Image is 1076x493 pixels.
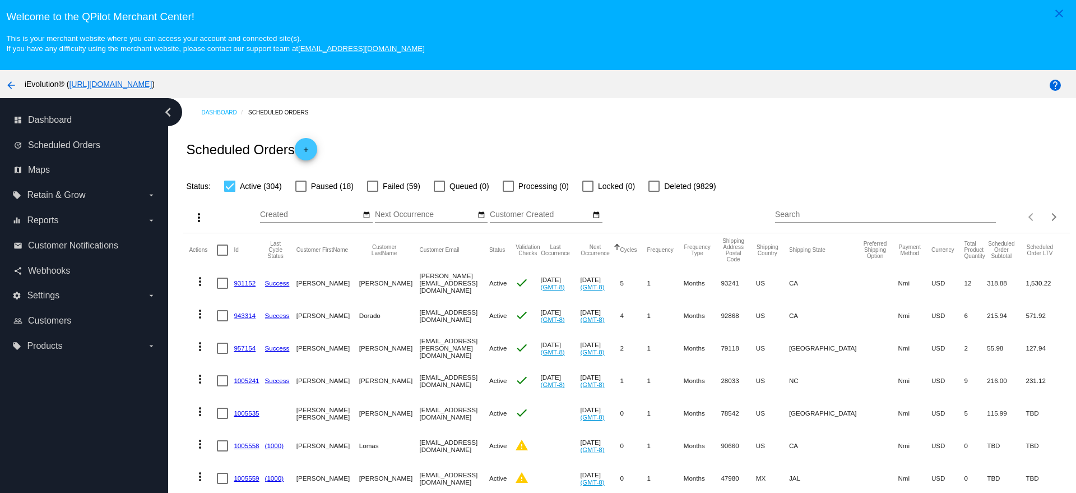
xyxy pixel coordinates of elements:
[489,279,507,287] span: Active
[789,332,862,365] mat-cell: [GEOGRAPHIC_DATA]
[193,470,207,483] mat-icon: more_vert
[580,478,604,486] a: (GMT-8)
[28,316,71,326] span: Customers
[664,179,716,193] span: Deleted (9829)
[296,247,348,254] button: Change sorting for CustomerFirstName
[620,365,647,397] mat-cell: 1
[13,141,22,150] i: update
[27,341,62,351] span: Products
[265,241,286,259] button: Change sorting for LastProcessingCycleId
[541,348,565,356] a: (GMT-8)
[541,316,565,323] a: (GMT-8)
[518,179,569,193] span: Processing (0)
[931,430,964,462] mat-cell: USD
[964,332,987,365] mat-cell: 2
[193,275,207,288] mat-icon: more_vert
[931,332,964,365] mat-cell: USD
[964,365,987,397] mat-cell: 9
[862,241,888,259] button: Change sorting for PreferredShippingOption
[13,116,22,125] i: dashboard
[580,267,620,300] mat-cell: [DATE]
[721,365,755,397] mat-cell: 28033
[987,430,1026,462] mat-cell: TBD
[1026,244,1054,256] button: Change sorting for LifetimeValue
[721,238,745,262] button: Change sorting for ShippingPostcode
[515,233,540,267] mat-header-cell: Validation Checks
[647,332,684,365] mat-cell: 1
[147,191,156,200] i: arrow_drop_down
[684,300,721,332] mat-cell: Months
[13,266,22,275] i: share
[25,80,155,89] span: iEvolution® ( )
[987,241,1015,259] button: Change sorting for Subtotal
[265,474,284,482] a: (1000)
[541,381,565,388] a: (GMT-8)
[28,241,118,251] span: Customer Notifications
[987,365,1026,397] mat-cell: 216.00
[541,332,581,365] mat-cell: [DATE]
[580,316,604,323] a: (GMT-8)
[931,300,964,332] mat-cell: USD
[201,104,248,121] a: Dashboard
[489,247,505,254] button: Change sorting for Status
[620,267,647,300] mat-cell: 5
[419,300,489,332] mat-cell: [EMAIL_ADDRESS][DOMAIN_NAME]
[260,210,361,219] input: Created
[186,138,317,160] h2: Scheduled Orders
[515,406,528,420] mat-icon: check
[756,430,789,462] mat-cell: US
[580,446,604,453] a: (GMT-8)
[647,300,684,332] mat-cell: 1
[931,365,964,397] mat-cell: USD
[234,377,259,384] a: 1005241
[1026,397,1064,430] mat-cell: TBD
[598,179,635,193] span: Locked (0)
[234,247,238,254] button: Change sorting for Id
[756,397,789,430] mat-cell: US
[147,216,156,225] i: arrow_drop_down
[898,397,931,430] mat-cell: Nmi
[931,397,964,430] mat-cell: USD
[234,279,256,287] a: 931152
[234,442,259,449] a: 1005558
[296,365,359,397] mat-cell: [PERSON_NAME]
[359,332,420,365] mat-cell: [PERSON_NAME]
[489,474,507,482] span: Active
[489,409,507,417] span: Active
[383,179,420,193] span: Failed (59)
[147,342,156,351] i: arrow_drop_down
[898,244,921,256] button: Change sorting for PaymentMethod.Type
[580,300,620,332] mat-cell: [DATE]
[580,397,620,430] mat-cell: [DATE]
[234,344,256,352] a: 957154
[684,267,721,300] mat-cell: Months
[419,247,459,254] button: Change sorting for CustomerEmail
[489,377,507,384] span: Active
[580,413,604,421] a: (GMT-8)
[13,241,22,250] i: email
[647,247,674,254] button: Change sorting for Frequency
[647,430,684,462] mat-cell: 1
[987,267,1026,300] mat-cell: 318.88
[265,344,290,352] a: Success
[647,267,684,300] mat-cell: 1
[647,397,684,430] mat-cell: 1
[27,291,59,301] span: Settings
[193,340,207,353] mat-icon: more_vert
[541,365,581,397] mat-cell: [DATE]
[234,409,259,417] a: 1005535
[419,397,489,430] mat-cell: [EMAIL_ADDRESS][DOMAIN_NAME]
[69,80,152,89] a: [URL][DOMAIN_NAME]
[234,312,256,319] a: 943314
[721,397,755,430] mat-cell: 78542
[159,103,177,121] i: chevron_left
[515,439,528,452] mat-icon: warning
[296,430,359,462] mat-cell: [PERSON_NAME]
[28,115,72,125] span: Dashboard
[186,182,211,191] span: Status:
[27,190,85,200] span: Retain & Grow
[28,266,70,276] span: Webhooks
[13,316,22,325] i: people_outline
[265,279,290,287] a: Success
[580,381,604,388] a: (GMT-8)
